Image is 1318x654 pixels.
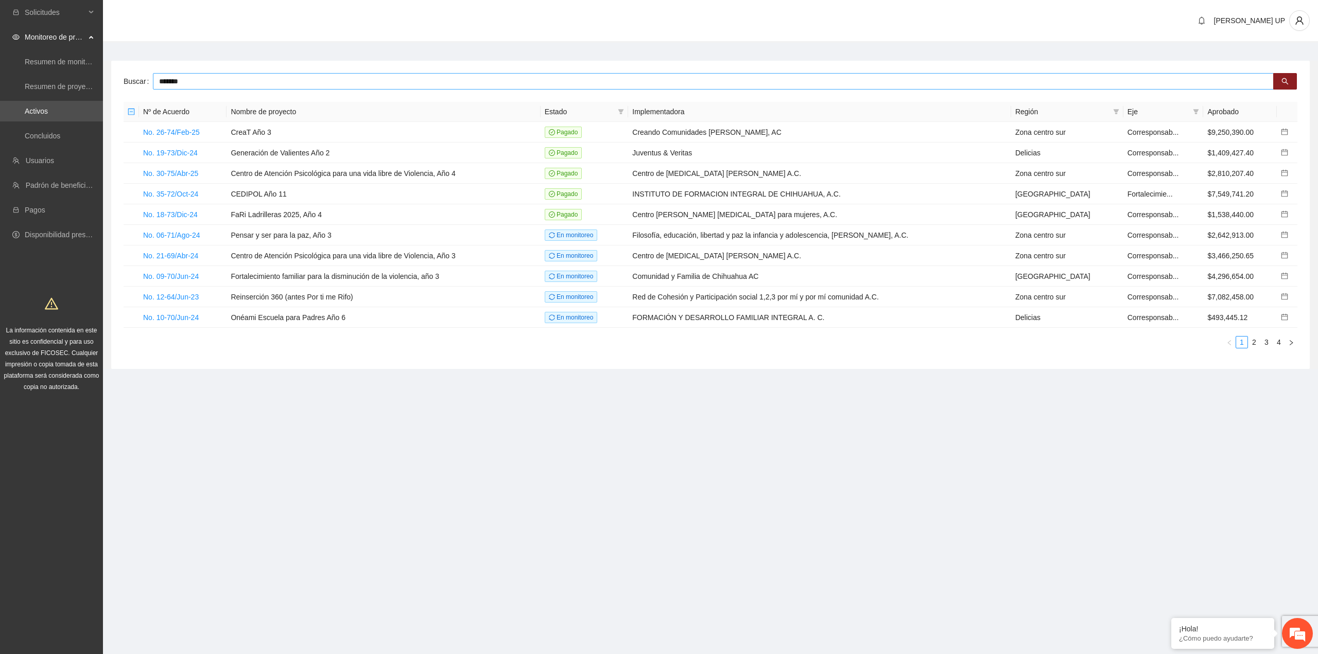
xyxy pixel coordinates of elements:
[1281,293,1288,301] a: calendar
[25,231,113,239] a: Disponibilidad presupuestal
[26,181,101,189] a: Padrón de beneficiarios
[1193,12,1210,29] button: bell
[545,168,582,179] span: Pagado
[1273,73,1297,90] button: search
[1281,190,1288,198] a: calendar
[1281,210,1288,218] span: calendar
[628,266,1011,287] td: Comunidad y Familia de Chihuahua AC
[1203,204,1276,225] td: $1,538,440.00
[1281,169,1288,178] a: calendar
[1011,245,1123,266] td: Zona centro sur
[1203,225,1276,245] td: $2,642,913.00
[545,229,598,241] span: En monitoreo
[1261,337,1272,348] a: 3
[1281,313,1288,322] a: calendar
[227,163,540,184] td: Centro de Atención Psicológica para una vida libre de Violencia, Año 4
[1281,149,1288,157] a: calendar
[545,106,614,117] span: Estado
[1285,336,1297,348] button: right
[25,206,45,214] a: Pagos
[628,245,1011,266] td: Centro de [MEDICAL_DATA] [PERSON_NAME] A.C.
[1289,10,1310,31] button: user
[227,287,540,307] td: Reinserción 360 (antes Por ti me Rifo)
[1113,109,1119,115] span: filter
[549,170,555,176] span: check-circle
[545,312,598,323] span: En monitoreo
[1111,104,1121,119] span: filter
[1281,252,1288,260] a: calendar
[1281,231,1288,238] span: calendar
[227,143,540,163] td: Generación de Valientes Año 2
[1203,266,1276,287] td: $4,296,654.00
[227,225,540,245] td: Pensar y ser para la paz, Año 3
[549,129,555,135] span: check-circle
[1260,336,1273,348] li: 3
[1288,340,1294,346] span: right
[1128,149,1179,157] span: Corresponsab...
[1281,272,1288,279] span: calendar
[227,266,540,287] td: Fortalecimiento familiar para la disminución de la violencia, año 3
[1281,252,1288,259] span: calendar
[143,210,198,219] a: No. 18-73/Dic-24
[227,122,540,143] td: CreaT Año 3
[616,104,626,119] span: filter
[143,313,199,322] a: No. 10-70/Jun-24
[1273,337,1285,348] a: 4
[1281,128,1288,135] span: calendar
[549,253,555,259] span: sync
[143,293,199,301] a: No. 12-64/Jun-23
[1011,287,1123,307] td: Zona centro sur
[618,109,624,115] span: filter
[45,297,58,310] span: warning
[60,137,142,241] span: Estamos en línea.
[549,232,555,238] span: sync
[1128,190,1173,198] span: Fortalecimie...
[628,204,1011,225] td: Centro [PERSON_NAME] [MEDICAL_DATA] para mujeres, A.C.
[1281,149,1288,156] span: calendar
[25,82,135,91] a: Resumen de proyectos aprobados
[1128,169,1179,178] span: Corresponsab...
[1011,184,1123,204] td: [GEOGRAPHIC_DATA]
[1128,128,1179,136] span: Corresponsab...
[1128,252,1179,260] span: Corresponsab...
[169,5,194,30] div: Minimizar ventana de chat en vivo
[1226,340,1233,346] span: left
[545,209,582,220] span: Pagado
[143,231,200,239] a: No. 06-71/Ago-24
[1281,169,1288,176] span: calendar
[545,291,598,303] span: En monitoreo
[549,314,555,321] span: sync
[1194,16,1209,25] span: bell
[1179,634,1267,642] p: ¿Cómo puedo ayudarte?
[1273,336,1285,348] li: 4
[25,107,48,115] a: Activos
[1290,16,1309,25] span: user
[1281,128,1288,136] a: calendar
[1248,337,1260,348] a: 2
[12,33,20,41] span: eye
[1203,143,1276,163] td: $1,409,427.40
[1193,109,1199,115] span: filter
[25,27,85,47] span: Monitoreo de proyectos
[549,191,555,197] span: check-circle
[628,102,1011,122] th: Implementadora
[1203,307,1276,328] td: $493,445.12
[1128,293,1179,301] span: Corresponsab...
[1203,163,1276,184] td: $2,810,207.40
[1011,204,1123,225] td: [GEOGRAPHIC_DATA]
[25,2,85,23] span: Solicitudes
[143,128,200,136] a: No. 26-74/Feb-25
[1011,122,1123,143] td: Zona centro sur
[143,272,199,280] a: No. 09-70/Jun-24
[1128,106,1189,117] span: Eje
[628,122,1011,143] td: Creando Comunidades [PERSON_NAME], AC
[1285,336,1297,348] li: Next Page
[1203,102,1276,122] th: Aprobado
[1203,184,1276,204] td: $7,549,741.20
[1011,307,1123,328] td: Delicias
[227,204,540,225] td: FaRi Ladrilleras 2025, Año 4
[143,190,198,198] a: No. 35-72/Oct-24
[1281,313,1288,321] span: calendar
[1011,225,1123,245] td: Zona centro sur
[628,307,1011,328] td: FORMACIÓN Y DESARROLLO FAMILIAR INTEGRAL A. C.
